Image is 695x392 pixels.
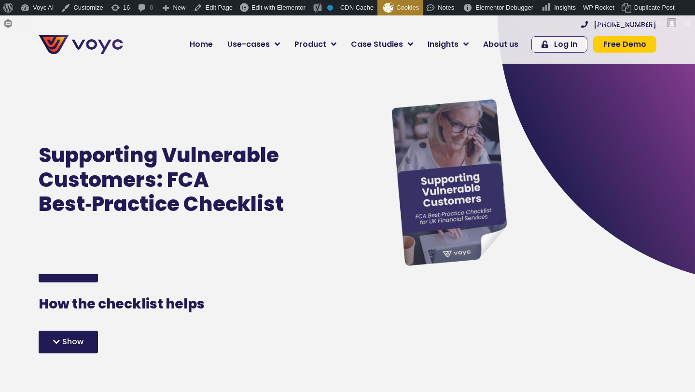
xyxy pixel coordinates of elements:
a: [PHONE_NUMBER] [581,21,656,28]
h3: How the checklist helps [39,296,333,312]
a: Use-cases [220,35,287,54]
a: Howdy, [589,15,680,31]
span: Case Studies [351,39,403,50]
span: Show [62,267,83,275]
div: No index [327,5,333,11]
img: voyc-full-logo [39,35,123,54]
span: Free Demo [603,41,646,48]
div: Show [39,331,98,353]
img: 2025 VC Best Practice Checklist (1) [387,96,510,269]
a: Insights [420,35,476,54]
a: Home [182,35,220,54]
span: Insights [428,39,459,50]
h1: Supporting Vulnerable Customers: FCA Best‑Practice Checklist [39,143,329,216]
span: [PERSON_NAME] [613,19,665,27]
a: Case Studies [344,35,420,54]
span: Product [294,39,326,50]
span: Home [190,39,213,50]
span: Forms [16,15,34,31]
a: About us [476,35,526,54]
span: Edit with Elementor [251,4,306,11]
a: Free Demo [593,36,656,53]
a: Log In [531,36,587,53]
span: Use-cases [227,39,270,50]
span: Show [62,338,83,346]
span: About us [483,39,518,50]
span: Log In [554,41,577,48]
a: Product [287,35,344,54]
